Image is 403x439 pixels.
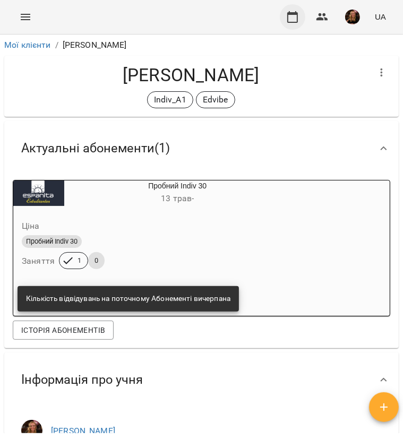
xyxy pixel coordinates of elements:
[22,237,82,246] span: Пробний Indiv 30
[21,140,170,157] span: Актуальні абонементи ( 1 )
[13,4,38,30] button: Menu
[4,40,51,50] a: Мої клієнти
[13,180,64,206] div: Пробний Indiv 30
[196,91,235,108] div: Edvibe
[21,372,143,388] span: Інформація про учня
[71,256,88,265] span: 1
[64,180,291,206] div: Пробний Indiv 30
[4,39,399,51] nav: breadcrumb
[161,193,194,203] span: 13 трав -
[22,254,55,269] h6: Заняття
[4,352,399,407] div: Інформація про учня
[154,93,186,106] p: Indiv_A1
[203,93,228,106] p: Edvibe
[4,121,399,176] div: Актуальні абонементи(1)
[345,10,360,24] img: 019b2ef03b19e642901f9fba5a5c5a68.jpg
[13,321,114,340] button: Історія абонементів
[55,39,58,51] li: /
[13,64,369,86] h4: [PERSON_NAME]
[375,11,386,22] span: UA
[51,426,115,436] a: [PERSON_NAME]
[371,7,390,27] button: UA
[22,219,40,234] h6: Ціна
[21,324,105,337] span: Історія абонементів
[13,180,291,282] button: Пробний Indiv 3013 трав- ЦінаПробний Indiv 30Заняття10
[147,91,193,108] div: Indiv_A1
[88,256,105,265] span: 0
[63,39,127,51] p: [PERSON_NAME]
[26,289,230,308] div: Кількість відвідувань на поточному Абонементі вичерпана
